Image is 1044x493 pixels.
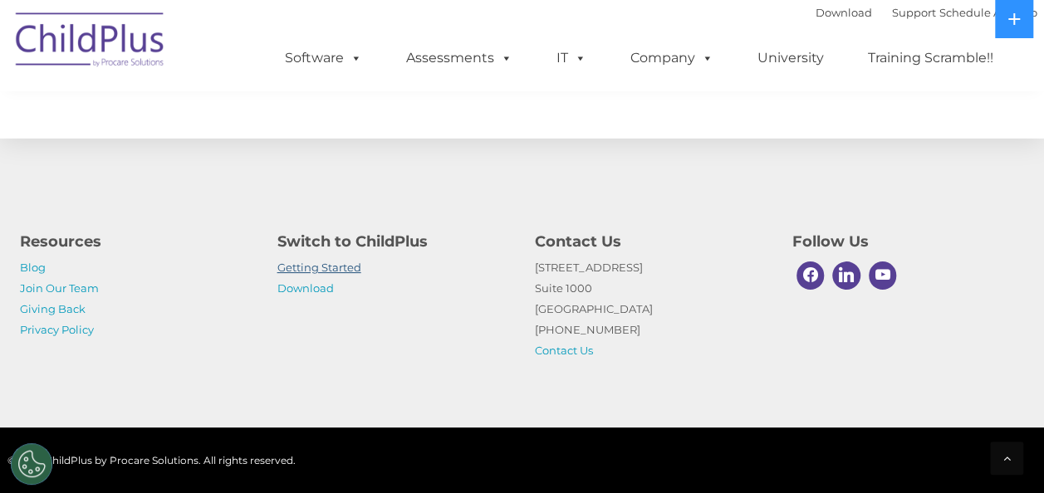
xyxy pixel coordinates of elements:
[892,6,936,19] a: Support
[20,302,86,315] a: Giving Back
[535,344,593,357] a: Contact Us
[741,41,841,75] a: University
[865,257,901,294] a: Youtube
[792,230,1025,253] h4: Follow Us
[816,6,872,19] a: Download
[816,6,1037,19] font: |
[231,110,282,122] span: Last name
[535,230,767,253] h4: Contact Us
[828,257,865,294] a: Linkedin
[20,230,252,253] h4: Resources
[851,41,1010,75] a: Training Scramble!!
[20,261,46,274] a: Blog
[277,230,510,253] h4: Switch to ChildPlus
[268,41,379,75] a: Software
[939,6,1037,19] a: Schedule A Demo
[390,41,529,75] a: Assessments
[792,257,829,294] a: Facebook
[277,261,361,274] a: Getting Started
[535,257,767,361] p: [STREET_ADDRESS] Suite 1000 [GEOGRAPHIC_DATA] [PHONE_NUMBER]
[540,41,603,75] a: IT
[20,323,94,336] a: Privacy Policy
[20,281,99,295] a: Join Our Team
[231,178,301,190] span: Phone number
[614,41,730,75] a: Company
[11,443,52,485] button: Cookies Settings
[7,454,296,466] span: © 2025 ChildPlus by Procare Solutions. All rights reserved.
[277,281,334,295] a: Download
[7,1,174,84] img: ChildPlus by Procare Solutions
